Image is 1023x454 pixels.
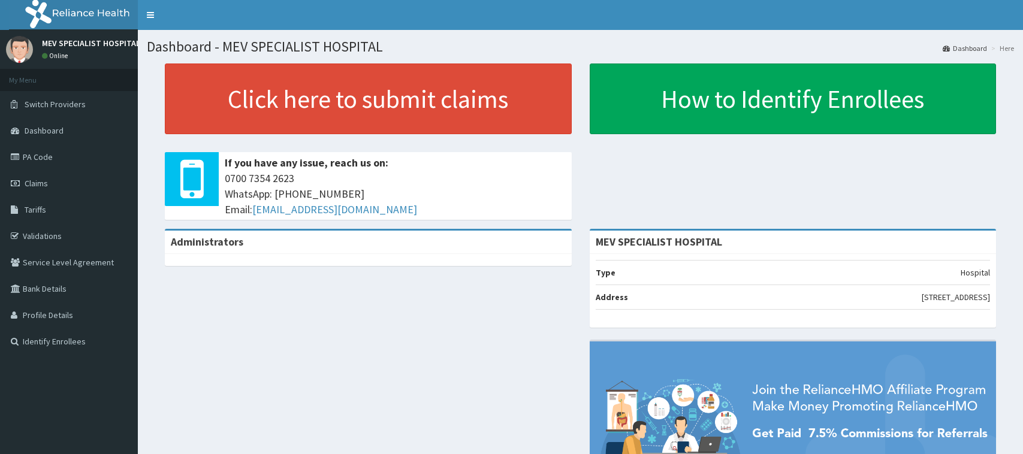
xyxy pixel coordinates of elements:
[25,99,86,110] span: Switch Providers
[961,267,990,279] p: Hospital
[165,63,572,134] a: Click here to submit claims
[596,267,615,278] b: Type
[225,171,566,217] span: 0700 7354 2623 WhatsApp: [PHONE_NUMBER] Email:
[988,43,1014,53] li: Here
[596,235,722,249] strong: MEV SPECIALIST HOSPITAL
[147,39,1014,55] h1: Dashboard - MEV SPECIALIST HOSPITAL
[25,125,64,136] span: Dashboard
[42,52,71,60] a: Online
[25,178,48,189] span: Claims
[225,156,388,170] b: If you have any issue, reach us on:
[6,36,33,63] img: User Image
[590,63,997,134] a: How to Identify Enrollees
[42,39,140,47] p: MEV SPECIALIST HOSPITAL
[171,235,243,249] b: Administrators
[922,291,990,303] p: [STREET_ADDRESS]
[25,204,46,215] span: Tariffs
[596,292,628,302] b: Address
[943,43,987,53] a: Dashboard
[252,202,417,216] a: [EMAIL_ADDRESS][DOMAIN_NAME]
